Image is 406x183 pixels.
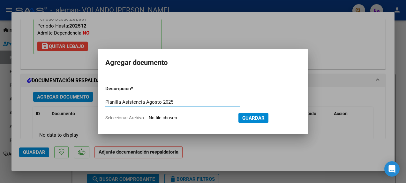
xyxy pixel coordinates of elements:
[105,57,301,69] h2: Agregar documento
[238,113,268,123] button: Guardar
[384,161,400,177] div: Open Intercom Messenger
[242,115,265,121] span: Guardar
[105,115,144,120] span: Seleccionar Archivo
[105,85,164,92] p: Descripcion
